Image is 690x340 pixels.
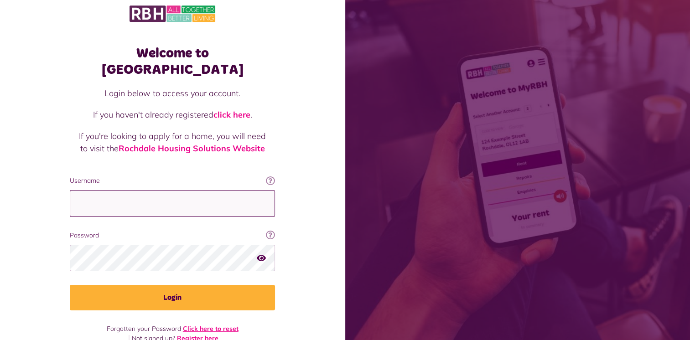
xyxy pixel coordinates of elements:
img: MyRBH [130,4,215,23]
p: If you're looking to apply for a home, you will need to visit the [79,130,266,155]
label: Password [70,231,275,240]
label: Username [70,176,275,185]
a: Rochdale Housing Solutions Website [119,143,265,154]
a: Click here to reset [183,325,239,333]
a: click here [213,109,250,120]
p: If you haven't already registered . [79,108,266,121]
span: Forgotten your Password [107,325,181,333]
button: Login [70,285,275,310]
h1: Welcome to [GEOGRAPHIC_DATA] [70,45,275,78]
p: Login below to access your account. [79,87,266,99]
